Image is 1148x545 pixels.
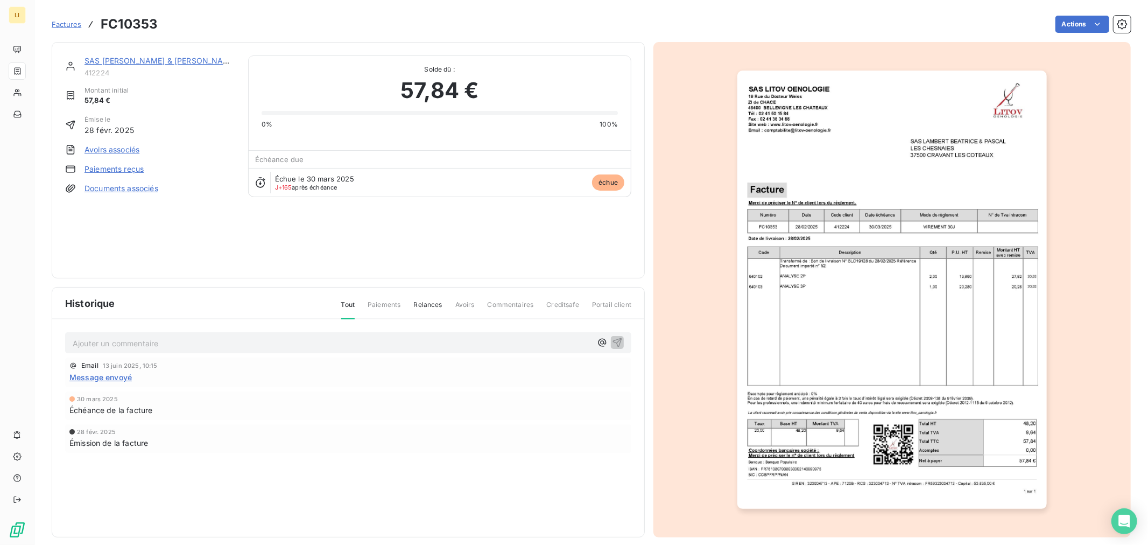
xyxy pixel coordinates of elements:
[341,300,355,319] span: Tout
[84,164,144,174] a: Paiements reçus
[84,124,134,136] span: 28 févr. 2025
[77,429,116,435] span: 28 févr. 2025
[488,300,534,318] span: Commentaires
[84,115,134,124] span: Émise le
[84,86,129,95] span: Montant initial
[84,95,129,106] span: 57,84 €
[255,155,304,164] span: Échéance due
[455,300,475,318] span: Avoirs
[84,56,237,65] a: SAS [PERSON_NAME] & [PERSON_NAME]
[77,396,118,402] span: 30 mars 2025
[69,437,148,449] span: Émission de la facture
[9,521,26,539] img: Logo LeanPay
[262,65,618,74] span: Solde dû :
[592,174,624,191] span: échue
[103,362,158,369] span: 13 juin 2025, 10:15
[413,300,442,318] span: Relances
[368,300,400,318] span: Paiements
[1111,508,1137,534] div: Open Intercom Messenger
[52,19,81,30] a: Factures
[52,20,81,29] span: Factures
[275,174,354,183] span: Échue le 30 mars 2025
[262,120,272,129] span: 0%
[65,296,115,311] span: Historique
[546,300,579,318] span: Creditsafe
[84,183,158,194] a: Documents associés
[600,120,618,129] span: 100%
[101,15,158,34] h3: FC10353
[69,372,132,383] span: Message envoyé
[81,362,98,369] span: Email
[275,184,292,191] span: J+165
[400,74,478,107] span: 57,84 €
[275,184,337,191] span: après échéance
[9,6,26,24] div: LI
[84,144,139,155] a: Avoirs associés
[592,300,631,318] span: Portail client
[737,71,1047,509] img: invoice_thumbnail
[69,404,152,416] span: Échéance de la facture
[84,68,235,77] span: 412224
[1055,16,1109,33] button: Actions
